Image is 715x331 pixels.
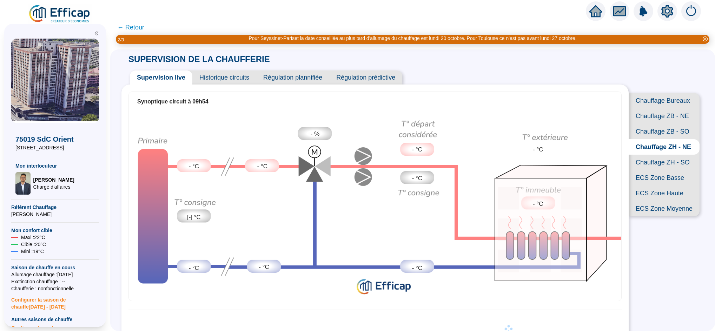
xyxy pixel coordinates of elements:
div: Pour Seyssinet-Pariset la date conseillée au plus tard d'allumage du chauffage est lundi 20 octob... [249,35,576,42]
span: Maxi : 22 °C [21,234,45,241]
span: [PERSON_NAME] [33,176,74,183]
span: Régulation plannifiée [256,70,329,85]
span: [STREET_ADDRESS] [15,144,95,151]
span: Mini : 19 °C [21,248,44,255]
span: setting [661,5,674,18]
img: alerts [681,1,701,21]
span: - °C [189,264,199,272]
span: Régulation prédictive [329,70,402,85]
span: Autres saisons de chauffe [11,316,99,323]
span: ← Retour [117,22,144,32]
span: Chauffage ZB - NE [629,108,700,124]
span: - °C [412,145,422,154]
span: Chauffage ZH - SO [629,155,700,170]
span: ECS Zone Haute [629,185,700,201]
span: Chauffage Bureaux [629,93,700,108]
span: Chauffage ZH - NE [629,139,700,155]
span: - °C [412,174,422,183]
span: Mon confort cible [11,227,99,234]
span: Mon interlocuteur [15,162,95,169]
span: - °C [259,263,269,271]
span: - °C [412,264,422,272]
span: Configurer la saison de chauffe [DATE] - [DATE] [11,292,99,310]
img: alerts [634,1,653,21]
span: - °C [189,162,199,171]
span: Chaufferie : non fonctionnelle [11,285,99,292]
span: fund [613,5,626,18]
span: Chauffage ZB - SO [629,124,700,139]
span: Allumage chauffage : [DATE] [11,271,99,278]
span: 75019 SdC Orient [15,134,95,144]
span: - % [311,129,319,138]
img: circuit-supervision.724c8d6b72cc0638e748.png [129,111,621,299]
span: Cible : 20 °C [21,241,46,248]
img: efficap energie logo [28,4,92,24]
span: Exctinction chauffage : -- [11,278,99,285]
img: Chargé d'affaires [15,172,31,195]
span: - °C [257,162,267,171]
span: home [589,5,602,18]
span: ECS Zone Basse [629,170,700,185]
span: close-circle [703,36,708,41]
span: Saison de chauffe en cours [11,264,99,271]
span: Référent Chauffage [11,204,99,211]
span: SUPERVISION DE LA CHAUFFERIE [121,54,277,64]
span: Supervision live [130,70,192,85]
span: ECS Zone Moyenne [629,201,700,216]
span: Historique circuits [192,70,256,85]
i: 2 / 3 [118,37,124,42]
span: - °C [533,145,543,154]
span: double-left [94,31,99,36]
span: [PERSON_NAME] [11,211,99,218]
span: Chargé d'affaires [33,183,74,190]
div: Synoptique [129,111,621,299]
span: [-] °C [187,213,201,222]
div: Synoptique circuit à 09h54 [137,97,613,106]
